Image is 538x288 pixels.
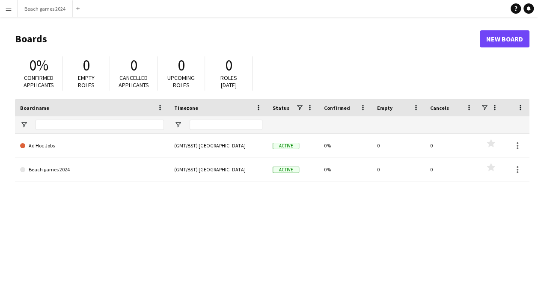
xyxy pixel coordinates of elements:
button: Open Filter Menu [20,121,28,129]
span: Active [273,143,299,149]
h1: Boards [15,32,480,45]
span: Cancels [430,105,449,111]
span: Active [273,167,299,173]
span: Cancelled applicants [119,74,149,89]
input: Timezone Filter Input [190,120,262,130]
div: 0% [319,134,372,157]
div: 0 [425,134,478,157]
span: 0 [130,56,137,75]
span: Confirmed [324,105,350,111]
span: Board name [20,105,49,111]
button: Open Filter Menu [174,121,182,129]
div: 0 [425,158,478,181]
span: 0 [178,56,185,75]
div: 0 [372,158,425,181]
span: 0 [83,56,90,75]
input: Board name Filter Input [36,120,164,130]
span: 0% [29,56,48,75]
a: Beach games 2024 [20,158,164,182]
span: Status [273,105,289,111]
div: 0 [372,134,425,157]
span: Empty [377,105,392,111]
div: (GMT/BST) [GEOGRAPHIC_DATA] [169,134,268,157]
div: 0% [319,158,372,181]
a: Ad Hoc Jobs [20,134,164,158]
span: Empty roles [78,74,95,89]
span: 0 [225,56,232,75]
span: Confirmed applicants [24,74,54,89]
div: (GMT/BST) [GEOGRAPHIC_DATA] [169,158,268,181]
button: Beach games 2024 [18,0,73,17]
span: Upcoming roles [167,74,195,89]
a: New Board [480,30,529,47]
span: Timezone [174,105,198,111]
span: Roles [DATE] [220,74,237,89]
